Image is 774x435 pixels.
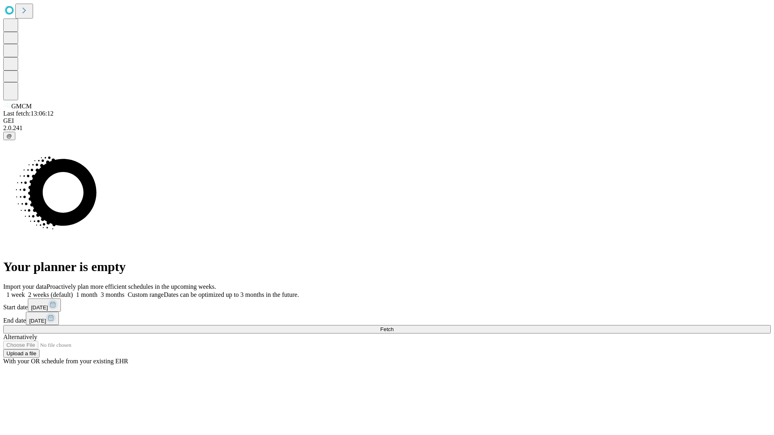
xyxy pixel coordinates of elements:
[3,325,771,333] button: Fetch
[3,349,40,358] button: Upload a file
[3,333,37,340] span: Alternatively
[3,110,54,117] span: Last fetch: 13:06:12
[47,283,216,290] span: Proactively plan more efficient schedules in the upcoming weeks.
[3,312,771,325] div: End date
[3,283,47,290] span: Import your data
[6,291,25,298] span: 1 week
[128,291,164,298] span: Custom range
[3,298,771,312] div: Start date
[29,318,46,324] span: [DATE]
[164,291,299,298] span: Dates can be optimized up to 3 months in the future.
[31,304,48,311] span: [DATE]
[3,259,771,274] h1: Your planner is empty
[6,133,12,139] span: @
[380,326,393,332] span: Fetch
[3,132,15,140] button: @
[76,291,98,298] span: 1 month
[101,291,125,298] span: 3 months
[28,291,73,298] span: 2 weeks (default)
[11,103,32,110] span: GMCM
[26,312,59,325] button: [DATE]
[28,298,61,312] button: [DATE]
[3,124,771,132] div: 2.0.241
[3,358,128,365] span: With your OR schedule from your existing EHR
[3,117,771,124] div: GEI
